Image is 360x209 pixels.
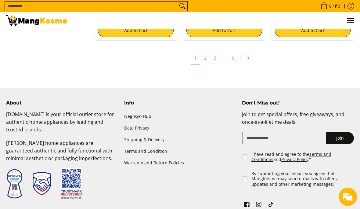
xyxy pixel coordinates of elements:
span: · [210,55,211,61]
img: Trustmark QR [61,168,82,199]
span: 0 [328,4,333,8]
span: · [219,55,221,61]
span: · [221,52,228,64]
div: Leave a message [32,34,103,42]
p: [PERSON_NAME] home appliances are guaranteed authentic and fully functional with minimal aestheti... [6,139,118,168]
a: Negosyo Hub [124,111,236,122]
a: 2 [201,52,210,64]
h4: About [6,100,118,106]
span: We are offline. Please leave us a message. [13,64,106,126]
a: 3 [211,52,219,64]
textarea: Type your message and click 'Submit' [3,142,116,163]
button: Add to Cart [275,24,351,37]
img: Bodega Sale Aircon l Mang Kosme: Home Appliances Warehouse Sale [6,15,67,26]
h4: Don't Miss out! [242,100,354,106]
p: Join to get special offers, free giveaways, and once-in-a-lifetime deals. [242,111,354,132]
h4: Info [124,100,236,106]
a: Privacy Policy [281,156,308,162]
a: 1 [191,52,200,64]
a: 8 [229,52,238,64]
button: Search [178,2,187,11]
ul: Pagination [92,50,357,69]
span: · [228,55,229,61]
a: Shipping & Delivery [124,134,236,145]
label: By submitting your email, you agree that MangKosme may send e-mails with offers, updates and othe... [251,171,355,187]
a: Warranty and Return Policies [124,157,236,169]
button: Join [326,132,354,144]
ul: Customer Navigation [73,12,354,29]
em: Submit [89,163,111,171]
img: Data Privacy Seal [6,169,23,199]
img: Trustmark Seal [33,172,51,195]
span: ₱0 [334,4,341,8]
button: Add to Cart [186,24,262,37]
div: Minimize live chat window [100,3,115,18]
p: [DOMAIN_NAME] is your official outlet store for authentic home appliances by leading and trusted ... [6,111,118,139]
label: I have read and agree to the and * [251,152,355,162]
span: · [200,55,201,61]
span: • [319,3,342,9]
a: Data Privacy [124,122,236,134]
a: Terms and Condition [124,145,236,157]
a: Terms and Conditions [251,151,331,163]
nav: Main Menu [73,12,354,29]
button: Menu [347,12,354,29]
button: Add to Cart [98,24,174,37]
